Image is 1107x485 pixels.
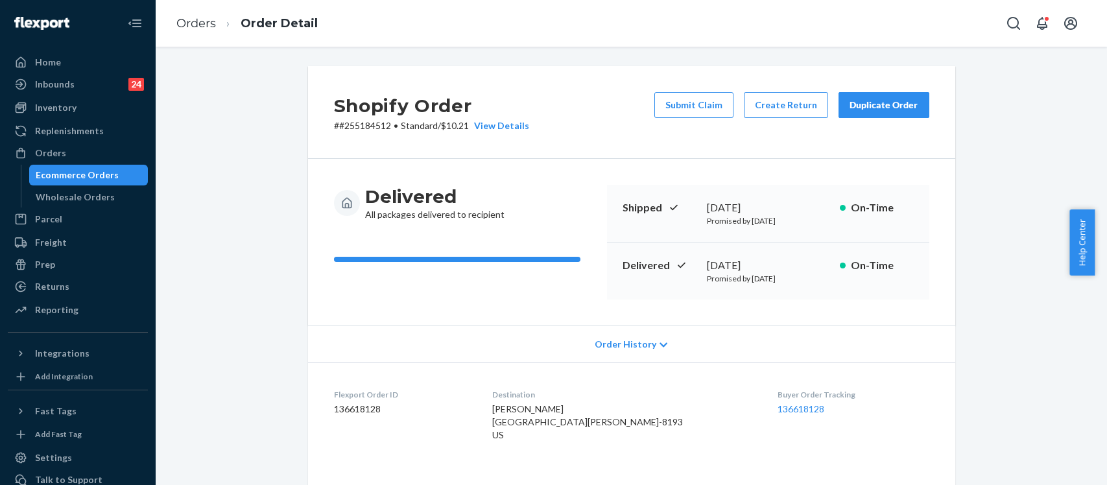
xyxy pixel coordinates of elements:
[469,119,529,132] button: View Details
[8,343,148,364] button: Integrations
[334,403,472,416] dd: 136618128
[492,403,683,440] span: [PERSON_NAME] [GEOGRAPHIC_DATA][PERSON_NAME]-8193 US
[8,97,148,118] a: Inventory
[241,16,318,30] a: Order Detail
[8,300,148,320] a: Reporting
[401,120,438,131] span: Standard
[128,78,144,91] div: 24
[122,10,148,36] button: Close Navigation
[595,338,656,351] span: Order History
[166,5,328,43] ol: breadcrumbs
[839,92,929,118] button: Duplicate Order
[623,200,696,215] p: Shipped
[176,16,216,30] a: Orders
[35,213,62,226] div: Parcel
[8,121,148,141] a: Replenishments
[394,120,398,131] span: •
[36,169,119,182] div: Ecommerce Orders
[851,200,914,215] p: On-Time
[778,389,929,400] dt: Buyer Order Tracking
[35,101,77,114] div: Inventory
[334,389,472,400] dt: Flexport Order ID
[8,427,148,442] a: Add Fast Tag
[35,78,75,91] div: Inbounds
[35,303,78,316] div: Reporting
[744,92,828,118] button: Create Return
[35,147,66,160] div: Orders
[365,185,505,221] div: All packages delivered to recipient
[36,191,115,204] div: Wholesale Orders
[35,429,82,440] div: Add Fast Tag
[35,405,77,418] div: Fast Tags
[35,56,61,69] div: Home
[8,276,148,297] a: Returns
[8,143,148,163] a: Orders
[8,209,148,230] a: Parcel
[707,215,829,226] p: Promised by [DATE]
[35,124,104,137] div: Replenishments
[1069,209,1095,276] button: Help Center
[654,92,733,118] button: Submit Claim
[14,17,69,30] img: Flexport logo
[8,254,148,275] a: Prep
[623,258,696,273] p: Delivered
[8,369,148,384] a: Add Integration
[707,273,829,284] p: Promised by [DATE]
[851,258,914,273] p: On-Time
[8,74,148,95] a: Inbounds24
[35,258,55,271] div: Prep
[8,401,148,421] button: Fast Tags
[334,119,529,132] p: # #255184512 / $10.21
[1058,10,1084,36] button: Open account menu
[492,389,757,400] dt: Destination
[35,280,69,293] div: Returns
[1025,446,1094,479] iframe: Opens a widget where you can chat to one of our agents
[850,99,918,112] div: Duplicate Order
[778,403,824,414] a: 136618128
[35,347,89,360] div: Integrations
[1001,10,1027,36] button: Open Search Box
[365,185,505,208] h3: Delivered
[8,447,148,468] a: Settings
[35,371,93,382] div: Add Integration
[35,451,72,464] div: Settings
[29,165,149,185] a: Ecommerce Orders
[8,232,148,253] a: Freight
[35,236,67,249] div: Freight
[29,187,149,207] a: Wholesale Orders
[707,258,829,273] div: [DATE]
[334,92,529,119] h2: Shopify Order
[707,200,829,215] div: [DATE]
[8,52,148,73] a: Home
[1029,10,1055,36] button: Open notifications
